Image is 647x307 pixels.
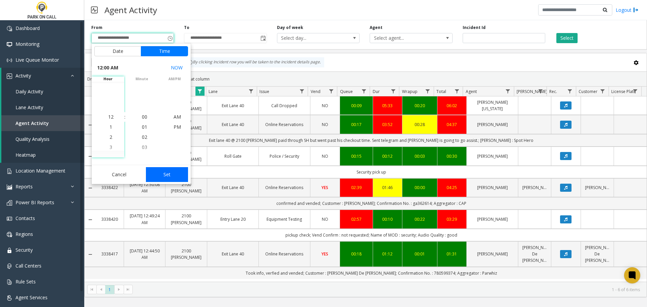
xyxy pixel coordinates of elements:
[471,99,514,112] a: [PERSON_NAME][US_STATE]
[522,184,547,191] a: [PERSON_NAME]
[441,184,463,191] a: 04:25
[406,184,433,191] div: 00:00
[1,84,84,99] a: Daily Activity
[536,87,545,96] a: Parker Filter Menu
[211,216,254,222] a: Entry Lane 20
[96,134,647,147] td: Exit lane 40 @ 2100 [PERSON_NAME] paid through SH but went past his checkout time. Sent telegram ...
[211,184,254,191] a: Exit Lane 40
[344,184,369,191] a: 02:39
[101,2,160,18] h3: Agent Activity
[85,73,647,85] div: Drag a column header and drop it here to group by that column
[471,216,514,222] a: [PERSON_NAME]
[7,232,12,237] img: 'icon'
[344,153,369,159] div: 00:15
[7,248,12,253] img: 'icon'
[16,247,33,253] span: Security
[128,248,161,260] a: [DATE] 12:44:50 AM
[100,251,120,257] a: 3338417
[110,144,112,150] span: 3
[128,181,161,194] a: [DATE] 12:50:08 AM
[7,26,12,31] img: 'icon'
[1,131,84,147] a: Quality Analysis
[100,216,120,222] a: 3338420
[105,285,114,294] span: Page 1
[16,41,39,47] span: Monitoring
[170,181,203,194] a: 2100 [PERSON_NAME]
[7,279,12,285] img: 'icon'
[263,216,306,222] a: Equipment Testing
[246,87,255,96] a: Lane Filter Menu
[441,251,463,257] a: 01:31
[7,42,12,47] img: 'icon'
[344,251,369,257] a: 00:18
[174,114,181,120] span: AM
[16,120,49,126] span: Agent Activity
[16,25,40,31] span: Dashboard
[452,87,461,96] a: Total Filter Menu
[16,215,35,221] span: Contacts
[1,68,84,84] a: Activity
[377,251,398,257] div: 01:12
[7,295,12,301] img: 'icon'
[359,87,368,96] a: Queue Filter Menu
[7,168,12,174] img: 'icon'
[377,184,398,191] a: 01:46
[441,102,463,109] a: 06:02
[441,121,463,128] div: 04:37
[158,76,191,82] span: AM/PM
[85,185,96,191] a: Collapse Details
[85,217,96,222] a: Collapse Details
[85,122,96,128] a: Collapse Details
[7,58,12,63] img: 'icon'
[579,89,597,94] span: Customer
[322,103,328,109] span: NO
[263,121,306,128] a: Online Reservations
[259,89,269,94] span: Issue
[1,147,84,163] a: Heatmap
[170,248,203,260] a: 2100 [PERSON_NAME]
[211,251,254,257] a: Exit Lane 40
[377,121,398,128] a: 03:52
[471,184,514,191] a: [PERSON_NAME]
[471,121,514,128] a: [PERSON_NAME]
[297,87,306,96] a: Issue Filter Menu
[585,244,610,264] a: [PERSON_NAME] De [PERSON_NAME]
[344,216,369,222] a: 02:57
[91,25,102,31] label: From
[195,87,205,96] a: Location Filter Menu
[16,278,36,285] span: Rule Sets
[314,121,336,128] a: NO
[16,88,43,95] span: Daily Activity
[1,115,84,131] a: Agent Activity
[100,184,120,191] a: 3338422
[322,122,328,127] span: NO
[16,294,48,301] span: Agent Services
[616,6,639,13] a: Logout
[406,216,433,222] a: 00:22
[85,252,96,257] a: Collapse Details
[556,33,578,43] button: Select
[340,89,353,94] span: Queue
[503,87,513,96] a: Agent Filter Menu
[97,63,118,72] span: 12:00 AM
[321,185,328,190] span: YES
[565,87,575,96] a: Rec. Filter Menu
[1,99,84,115] a: Lane Activity
[16,72,31,79] span: Activity
[377,153,398,159] a: 00:12
[314,102,336,109] a: NO
[211,153,254,159] a: Roll Gate
[168,62,185,74] button: Select now
[16,136,50,142] span: Quality Analysis
[633,6,639,13] img: logout
[406,121,433,128] a: 00:28
[314,184,336,191] a: YES
[344,102,369,109] a: 00:09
